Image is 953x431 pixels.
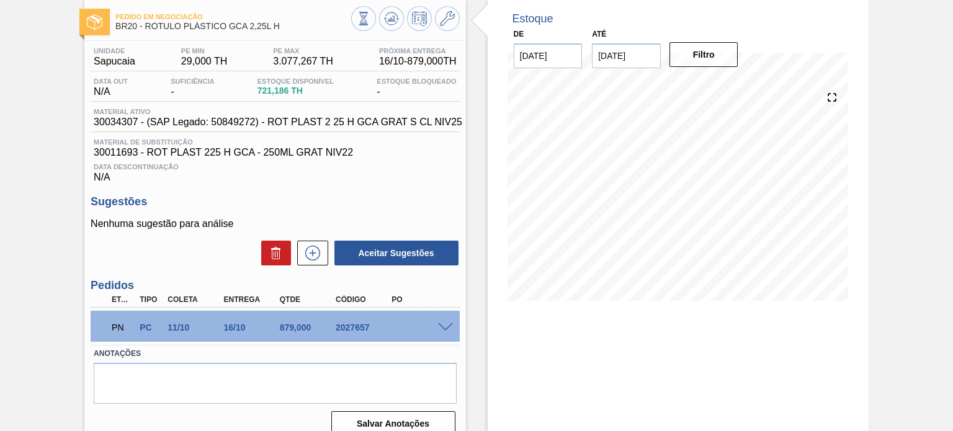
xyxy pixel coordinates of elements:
[334,241,459,265] button: Aceitar Sugestões
[87,14,102,30] img: Ícone
[94,345,456,363] label: Anotações
[379,56,457,67] span: 16/10 - 879,000 TH
[669,42,738,67] button: Filtro
[91,218,459,229] p: Nenhuma sugestão para análise
[291,241,328,265] div: Nova sugestão
[94,138,456,146] span: Material de Substituição
[94,147,456,158] span: 30011693 - ROT PLAST 225 H GCA - 250ML GRAT NIV22
[221,322,282,332] div: 16/10/2025
[171,78,214,85] span: Suficiência
[379,6,404,31] button: Atualizar Gráfico
[94,47,135,55] span: Unidade
[94,108,462,115] span: Material ativo
[136,295,164,304] div: Tipo
[514,43,583,68] input: dd/mm/yyyy
[333,295,394,304] div: Código
[164,295,226,304] div: Coleta
[592,43,661,68] input: dd/mm/yyyy
[333,322,394,332] div: 2027657
[257,78,334,85] span: Estoque Disponível
[91,158,459,183] div: N/A
[328,239,460,267] div: Aceitar Sugestões
[94,117,462,128] span: 30034307 - (SAP Legado: 50849272) - ROT PLAST 2 25 H GCA GRAT S CL NIV25
[94,163,456,171] span: Data Descontinuação
[277,295,338,304] div: Qtde
[257,86,334,96] span: 721,186 TH
[94,56,135,67] span: Sapucaia
[94,78,128,85] span: Data out
[168,78,217,97] div: -
[221,295,282,304] div: Entrega
[273,47,333,55] span: PE MAX
[388,295,450,304] div: PO
[255,241,291,265] div: Excluir Sugestões
[115,13,351,20] span: Pedido em Negociação
[374,78,459,97] div: -
[277,322,338,332] div: 879,000
[512,12,553,25] div: Estoque
[514,30,524,38] label: De
[377,78,456,85] span: Estoque Bloqueado
[109,295,136,304] div: Etapa
[136,322,164,332] div: Pedido de Compra
[592,30,606,38] label: Até
[379,47,457,55] span: Próxima Entrega
[115,22,351,31] span: BR20 - RÓTULO PLÁSTICO GCA 2,25L H
[435,6,460,31] button: Ir ao Master Data / Geral
[91,78,131,97] div: N/A
[181,56,227,67] span: 29,000 TH
[91,279,459,292] h3: Pedidos
[181,47,227,55] span: PE MIN
[112,322,133,332] p: PN
[407,6,432,31] button: Programar Estoque
[164,322,226,332] div: 11/10/2025
[91,195,459,208] h3: Sugestões
[109,314,136,341] div: Pedido em Negociação
[273,56,333,67] span: 3.077,267 TH
[351,6,376,31] button: Visão Geral dos Estoques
